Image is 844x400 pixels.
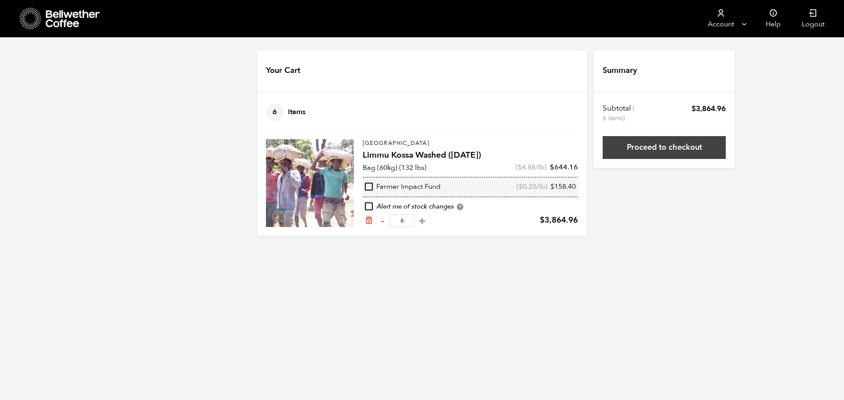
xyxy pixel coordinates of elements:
[365,182,440,192] div: Farmer Impact Fund
[603,65,637,76] h4: Summary
[517,182,547,192] span: ( /lb)
[363,149,578,162] h4: Limmu Kossa Washed ([DATE])
[363,139,578,148] p: [GEOGRAPHIC_DATA]
[603,104,636,123] th: Subtotal
[519,182,536,191] bdi: 0.20
[540,215,578,226] bdi: 3,864.96
[691,104,726,114] bdi: 3,864.96
[516,162,546,172] span: ( /lb)
[550,162,554,172] span: $
[364,216,373,225] a: Remove from cart
[417,216,428,225] button: +
[550,182,554,191] span: $
[266,65,300,76] h4: Your Cart
[550,162,578,172] bdi: 644.16
[266,104,306,121] h4: Items
[518,162,522,172] span: $
[518,162,535,172] bdi: 4.88
[691,104,696,114] span: $
[603,136,726,159] a: Proceed to checkout
[550,182,576,191] bdi: 158.40
[540,215,545,226] span: $
[363,202,578,212] div: Alert me of stock changes
[390,214,415,227] input: Qty
[363,162,426,173] p: Bag (60kg) (132 lbs)
[266,104,284,121] span: 6
[519,182,523,191] span: $
[377,216,388,225] button: -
